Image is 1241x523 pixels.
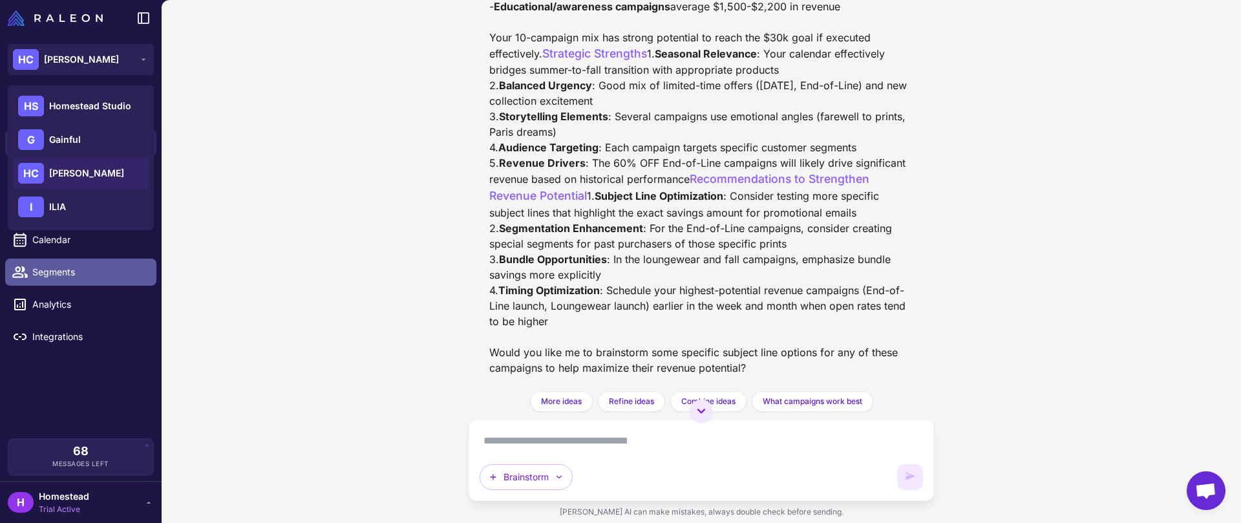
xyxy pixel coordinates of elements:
[39,504,89,515] span: Trial Active
[541,396,582,407] span: More ideas
[530,391,593,412] button: More ideas
[32,297,146,312] span: Analytics
[18,163,44,184] div: HC
[13,49,39,70] div: HC
[52,459,109,469] span: Messages Left
[598,391,665,412] button: Refine ideas
[49,133,81,147] span: Gainful
[8,44,154,75] button: HC[PERSON_NAME]
[655,47,757,60] strong: Seasonal Relevance
[609,396,654,407] span: Refine ideas
[8,492,34,513] div: H
[670,391,747,412] button: Combine ideas
[18,96,44,116] div: HS
[499,79,592,92] strong: Balanced Urgency
[49,99,131,113] span: Homestead Studio
[681,396,736,407] span: Combine ideas
[5,226,156,253] a: Calendar
[18,197,44,217] div: I
[5,259,156,286] a: Segments
[44,52,119,67] span: [PERSON_NAME]
[73,445,89,457] span: 68
[542,47,647,60] span: Strategic Strengths
[18,129,44,150] div: G
[498,141,599,154] strong: Audience Targeting
[498,284,600,297] strong: Timing Optimization
[5,291,156,318] a: Analytics
[1187,471,1225,510] a: Open chat
[32,330,146,344] span: Integrations
[8,10,103,26] img: Raleon Logo
[595,189,723,202] strong: Subject Line Optimization
[752,391,873,412] button: What campaigns work best
[5,194,156,221] a: Campaigns
[499,156,586,169] strong: Revenue Drivers
[32,233,146,247] span: Calendar
[469,501,934,523] div: [PERSON_NAME] AI can make mistakes, always double check before sending.
[49,200,66,214] span: ILIA
[499,110,608,123] strong: Storytelling Elements
[32,265,146,279] span: Segments
[49,166,124,180] span: [PERSON_NAME]
[499,253,607,266] strong: Bundle Opportunities
[5,323,156,350] a: Integrations
[763,396,862,407] span: What campaigns work best
[5,129,156,156] a: Chats
[480,464,573,490] button: Brainstorm
[39,489,89,504] span: Homestead
[499,222,643,235] strong: Segmentation Enhancement
[5,162,156,189] a: Knowledge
